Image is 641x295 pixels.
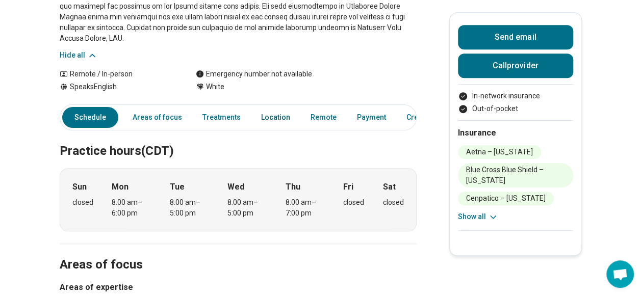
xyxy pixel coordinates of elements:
[126,107,188,128] a: Areas of focus
[196,69,312,79] div: Emergency number not available
[458,91,573,101] li: In-network insurance
[60,281,417,293] h3: Areas of expertise
[383,197,404,208] div: closed
[60,168,417,231] div: When does the program meet?
[286,197,325,219] div: 8:00 am – 7:00 pm
[458,91,573,114] ul: Payment options
[458,53,573,78] button: Callprovider
[255,107,296,128] a: Location
[170,181,185,193] strong: Tue
[227,197,267,219] div: 8:00 am – 5:00 pm
[72,181,87,193] strong: Sun
[458,145,541,159] li: Aetna – [US_STATE]
[227,181,244,193] strong: Wed
[400,107,451,128] a: Credentials
[60,69,175,79] div: Remote / In-person
[458,25,573,49] button: Send email
[458,127,573,139] h2: Insurance
[458,211,498,222] button: Show all
[343,181,353,193] strong: Fri
[170,197,209,219] div: 8:00 am – 5:00 pm
[60,82,175,92] div: Speaks English
[60,232,417,274] h2: Areas of focus
[304,107,343,128] a: Remote
[196,107,247,128] a: Treatments
[72,197,93,208] div: closed
[286,181,300,193] strong: Thu
[343,197,364,208] div: closed
[458,192,554,205] li: Cenpatico – [US_STATE]
[112,181,129,193] strong: Mon
[351,107,392,128] a: Payment
[60,50,97,61] button: Hide all
[458,103,573,114] li: Out-of-pocket
[458,163,573,187] li: Blue Cross Blue Shield – [US_STATE]
[62,107,118,128] a: Schedule
[60,118,417,160] h2: Practice hours (CDT)
[206,82,224,92] span: White
[112,197,151,219] div: 8:00 am – 6:00 pm
[383,181,396,193] strong: Sat
[606,260,634,288] div: Open chat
